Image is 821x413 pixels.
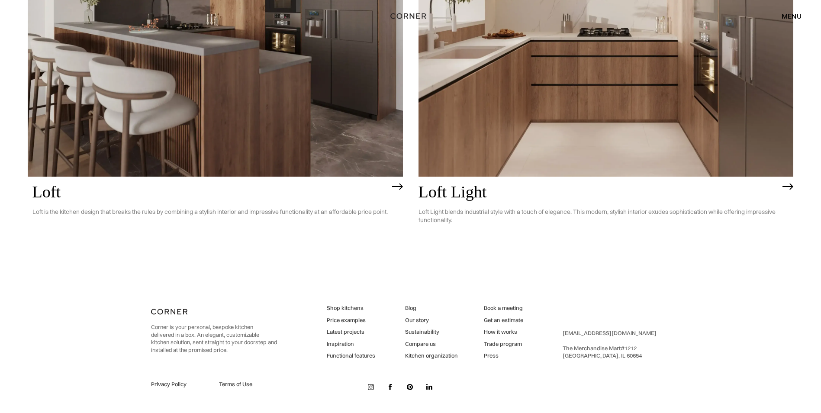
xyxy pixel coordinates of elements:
[563,329,657,360] div: ‍ The Merchandise Mart #1212 ‍ [GEOGRAPHIC_DATA], IL 60654
[563,329,657,336] a: [EMAIL_ADDRESS][DOMAIN_NAME]
[32,201,388,223] p: Loft is the kitchen design that breaks the rules by combining a stylish interior and impressive f...
[405,340,458,348] a: Compare us
[405,352,458,360] a: Kitchen organization
[380,10,441,22] a: home
[405,304,458,312] a: Blog
[327,340,375,348] a: Inspiration
[773,9,802,23] div: menu
[151,381,209,388] a: Privacy Policy
[419,183,779,201] h2: Loft Light
[405,316,458,324] a: Our story
[32,183,388,201] h2: Loft
[484,328,523,336] a: How it works
[484,352,523,360] a: Press
[327,352,375,360] a: Functional features
[484,340,523,348] a: Trade program
[782,13,802,19] div: menu
[327,304,375,312] a: Shop kitchens
[484,316,523,324] a: Get an estimate
[484,304,523,312] a: Book a meeting
[327,316,375,324] a: Price examples
[151,323,277,354] p: Corner is your personal, bespoke kitchen delivered in a box. An elegant, customizable kitchen sol...
[405,328,458,336] a: Sustainability
[327,328,375,336] a: Latest projects
[419,201,779,231] p: Loft Light blends industrial style with a touch of elegance. This modern, stylish interior exudes...
[219,381,277,388] a: Terms of Use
